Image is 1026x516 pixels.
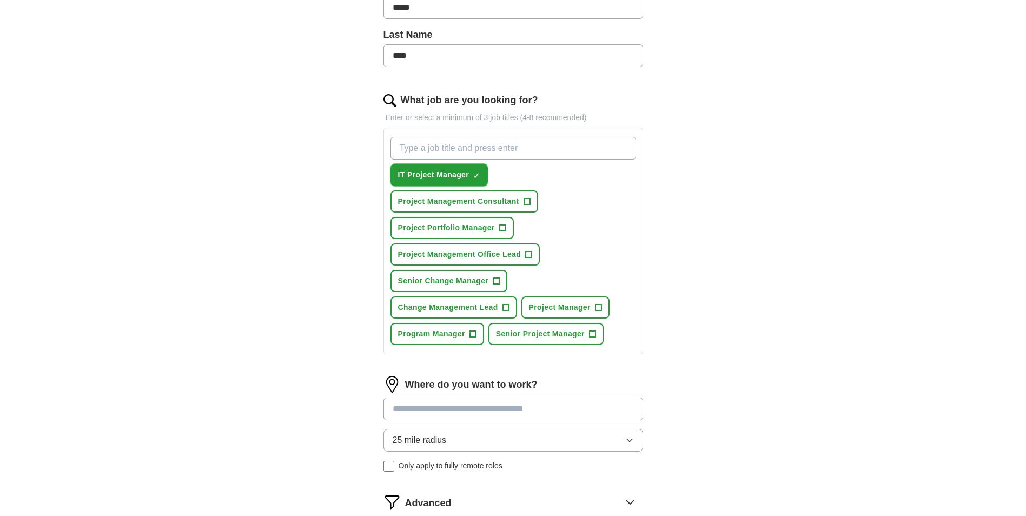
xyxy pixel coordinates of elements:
label: Where do you want to work? [405,378,538,392]
span: ✓ [473,171,480,180]
span: IT Project Manager [398,169,469,181]
span: Only apply to fully remote roles [399,460,502,472]
img: search.png [383,94,396,107]
span: 25 mile radius [393,434,447,447]
button: Project Manager [521,296,610,319]
button: Project Management Office Lead [390,243,540,266]
span: Project Portfolio Manager [398,222,495,234]
label: What job are you looking for? [401,93,538,108]
span: Project Manager [529,302,591,313]
label: Last Name [383,28,643,42]
button: Program Manager [390,323,484,345]
span: Project Management Office Lead [398,249,521,260]
button: Project Portfolio Manager [390,217,514,239]
span: Senior Project Manager [496,328,585,340]
button: IT Project Manager✓ [390,164,488,186]
button: Senior Project Manager [488,323,604,345]
input: Only apply to fully remote roles [383,461,394,472]
span: Senior Change Manager [398,275,489,287]
button: Project Management Consultant [390,190,538,213]
button: Senior Change Manager [390,270,508,292]
input: Type a job title and press enter [390,137,636,160]
img: filter [383,493,401,511]
button: 25 mile radius [383,429,643,452]
span: Project Management Consultant [398,196,519,207]
button: Change Management Lead [390,296,517,319]
span: Advanced [405,496,452,511]
span: Change Management Lead [398,302,498,313]
span: Program Manager [398,328,465,340]
img: location.png [383,376,401,393]
p: Enter or select a minimum of 3 job titles (4-8 recommended) [383,112,643,123]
